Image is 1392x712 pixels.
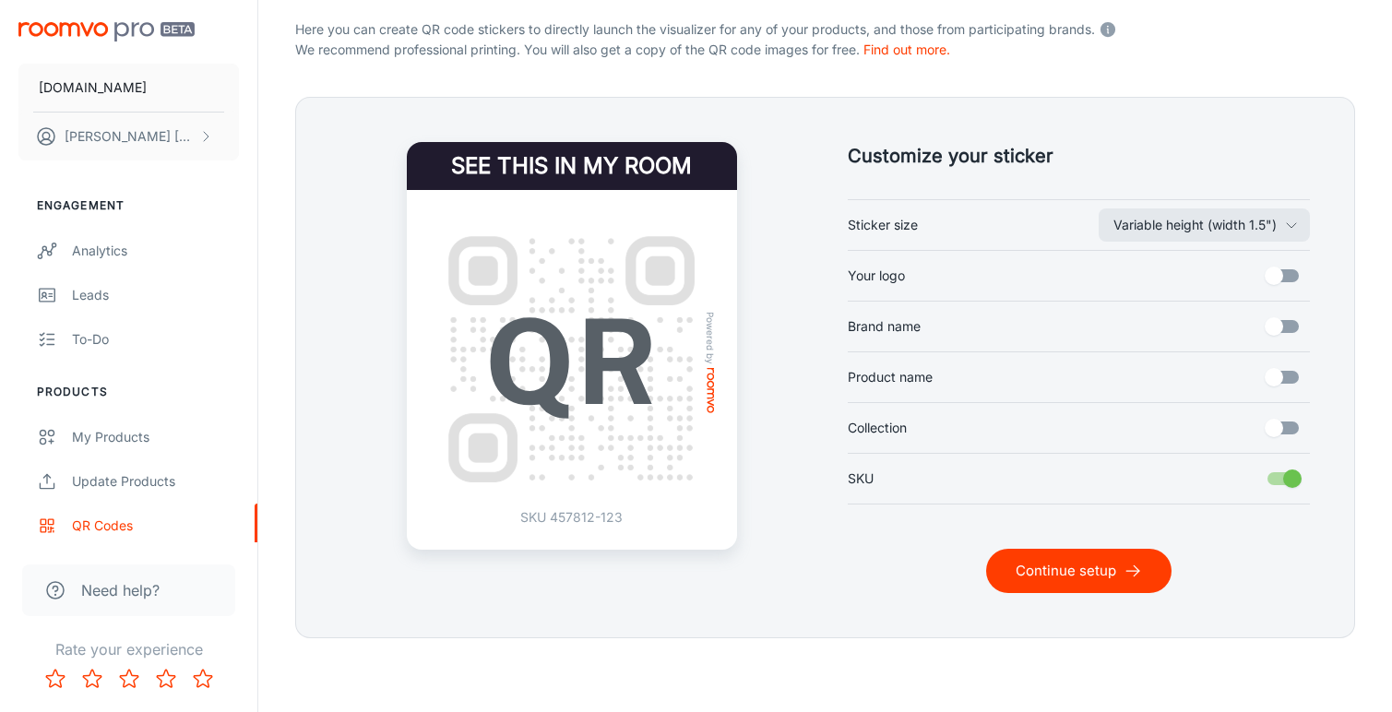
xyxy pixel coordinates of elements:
[986,549,1172,593] button: Continue setup
[295,16,1355,40] p: Here you can create QR code stickers to directly launch the visualizer for any of your products, ...
[520,507,623,528] p: SKU 457812-123
[37,660,74,697] button: Rate 1 star
[295,40,1355,60] p: We recommend professional printing. You will also get a copy of the QR code images for free.
[72,329,239,350] div: To-do
[72,516,239,536] div: QR Codes
[848,469,874,489] span: SKU
[707,368,714,413] img: roomvo
[72,427,239,447] div: My Products
[18,22,195,42] img: Roomvo PRO Beta
[848,367,933,387] span: Product name
[848,142,1311,170] h5: Customize your sticker
[72,471,239,492] div: Update Products
[429,217,715,503] img: QR Code Example
[848,316,921,337] span: Brand name
[18,113,239,160] button: [PERSON_NAME] [PERSON_NAME]
[848,215,918,235] span: Sticker size
[111,660,148,697] button: Rate 3 star
[148,660,184,697] button: Rate 4 star
[72,285,239,305] div: Leads
[407,142,737,190] h4: See this in my room
[863,42,950,57] a: Find out more.
[184,660,221,697] button: Rate 5 star
[848,266,905,286] span: Your logo
[848,418,907,438] span: Collection
[74,660,111,697] button: Rate 2 star
[1099,208,1310,242] button: Sticker size
[15,638,243,660] p: Rate your experience
[701,312,720,364] span: Powered by
[39,77,147,98] p: [DOMAIN_NAME]
[81,579,160,601] span: Need help?
[72,241,239,261] div: Analytics
[18,64,239,112] button: [DOMAIN_NAME]
[65,126,195,147] p: [PERSON_NAME] [PERSON_NAME]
